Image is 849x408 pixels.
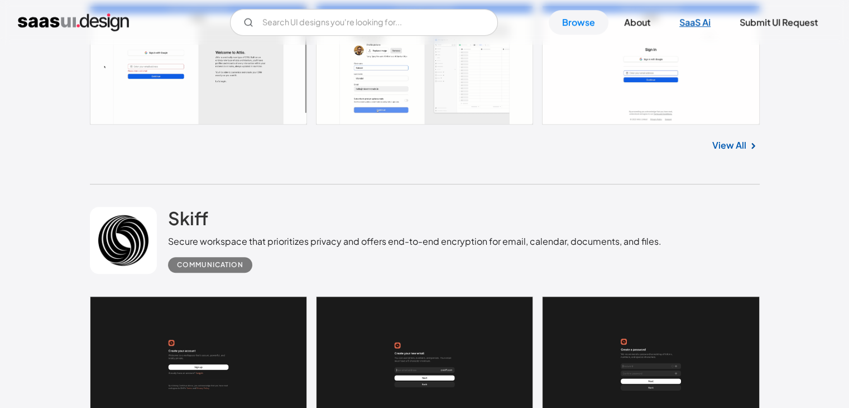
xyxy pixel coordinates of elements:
a: SaaS Ai [666,10,724,35]
input: Search UI designs you're looking for... [230,9,498,36]
a: Submit UI Request [726,10,831,35]
h2: Skiff [168,207,208,229]
a: home [18,13,129,31]
div: Communication [177,258,243,272]
a: Browse [549,10,608,35]
form: Email Form [230,9,498,36]
div: Secure workspace that prioritizes privacy and offers end-to-end encryption for email, calendar, d... [168,235,661,248]
a: Skiff [168,207,208,235]
a: About [611,10,664,35]
a: View All [712,139,746,152]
